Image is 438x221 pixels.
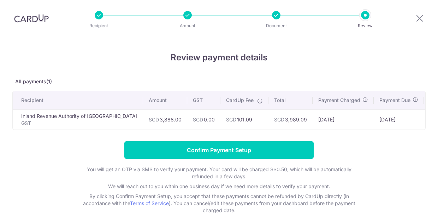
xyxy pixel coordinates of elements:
[12,51,426,64] h4: Review payment details
[149,117,159,123] span: SGD
[161,22,214,29] p: Amount
[12,78,426,85] p: All payments(1)
[268,91,313,109] th: Total
[78,183,360,190] p: We will reach out to you within one business day if we need more details to verify your payment.
[226,117,236,123] span: SGD
[220,109,268,130] td: 101.09
[143,91,187,109] th: Amount
[187,109,220,130] td: 0.00
[130,200,169,206] a: Terms of Service
[187,91,220,109] th: GST
[21,120,137,127] p: GST
[274,117,284,123] span: SGD
[374,109,424,130] td: [DATE]
[379,97,410,104] span: Payment Due
[339,22,391,29] p: Review
[14,14,49,23] img: CardUp
[143,109,187,130] td: 3,888.00
[13,109,143,130] td: Inland Revenue Authority of [GEOGRAPHIC_DATA]
[318,97,360,104] span: Payment Charged
[124,141,314,159] input: Confirm Payment Setup
[78,193,360,214] p: By clicking Confirm Payment Setup, you accept that these payments cannot be refunded by CardUp di...
[73,22,125,29] p: Recipient
[226,97,254,104] span: CardUp Fee
[250,22,302,29] p: Document
[13,91,143,109] th: Recipient
[268,109,313,130] td: 3,989.09
[193,117,203,123] span: SGD
[313,109,374,130] td: [DATE]
[78,166,360,180] p: You will get an OTP via SMS to verify your payment. Your card will be charged S$0.50, which will ...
